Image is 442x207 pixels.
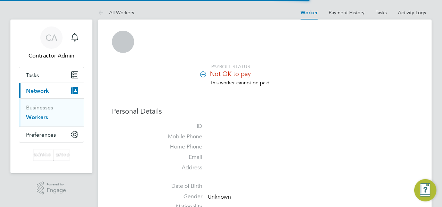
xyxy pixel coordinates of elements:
a: Worker [301,10,318,16]
a: All Workers [98,9,134,16]
a: Businesses [26,104,53,111]
h3: Personal Details [112,107,418,116]
span: - [208,183,210,190]
label: Gender [154,193,202,200]
span: Engage [47,187,66,193]
a: CAContractor Admin [19,26,84,60]
a: Powered byEngage [37,182,66,195]
button: Engage Resource Center [414,179,436,201]
a: Workers [26,114,48,121]
span: Network [26,87,49,94]
img: eximius-logo-retina.png [33,149,69,161]
div: Network [19,98,84,127]
span: CA [46,33,57,42]
span: Contractor Admin [19,52,84,60]
nav: Main navigation [10,20,92,173]
a: Payment History [329,9,365,16]
span: Not OK to pay [210,70,251,78]
span: This worker cannot be paid [210,79,270,86]
label: Date of Birth [154,183,202,190]
label: Mobile Phone [154,133,202,140]
a: Tasks [19,67,84,83]
span: Tasks [26,72,39,78]
span: Unknown [208,193,231,200]
a: Activity Logs [398,9,426,16]
label: ID [154,123,202,130]
label: Home Phone [154,143,202,151]
span: PAYROLL STATUS [211,63,250,70]
label: Address [154,164,202,171]
a: Tasks [376,9,387,16]
label: Email [154,154,202,161]
button: Network [19,83,84,98]
button: Preferences [19,127,84,142]
a: Go to home page [19,149,84,161]
span: Preferences [26,131,56,138]
span: Powered by [47,182,66,187]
